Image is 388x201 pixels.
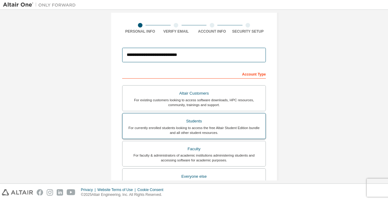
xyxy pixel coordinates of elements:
img: Altair One [3,2,79,8]
p: © 2025 Altair Engineering, Inc. All Rights Reserved. [81,192,167,197]
div: Students [126,117,262,125]
div: Personal Info [122,29,158,34]
img: altair_logo.svg [2,189,33,196]
div: Account Type [122,69,266,79]
div: Website Terms of Use [97,187,137,192]
div: Everyone else [126,172,262,181]
div: For existing customers looking to access software downloads, HPC resources, community, trainings ... [126,98,262,107]
img: linkedin.svg [57,189,63,196]
div: Faculty [126,145,262,153]
img: youtube.svg [67,189,75,196]
img: facebook.svg [37,189,43,196]
div: Cookie Consent [137,187,167,192]
div: Verify Email [158,29,194,34]
div: For faculty & administrators of academic institutions administering students and accessing softwa... [126,153,262,163]
div: Account Info [194,29,230,34]
div: Privacy [81,187,97,192]
div: For currently enrolled students looking to access the free Altair Student Edition bundle and all ... [126,125,262,135]
div: Security Setup [230,29,266,34]
img: instagram.svg [47,189,53,196]
div: Altair Customers [126,89,262,98]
